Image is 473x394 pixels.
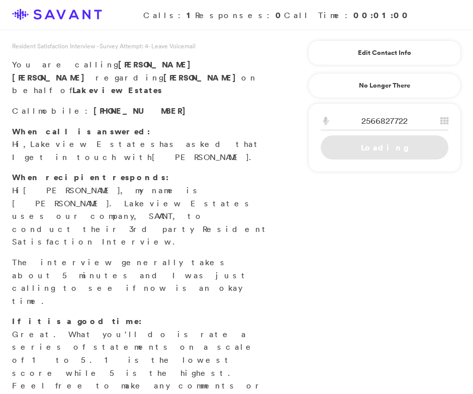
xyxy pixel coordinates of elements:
span: [PHONE_NUMBER] [93,105,191,116]
strong: 0 [275,10,284,21]
strong: 00:01:00 [353,10,411,21]
span: Resident Satisfaction Interview - Survey Attempt: 4 - Leave Voicemail [12,42,196,50]
a: Edit Contact Info [321,45,448,61]
p: You are calling regarding on behalf of [12,58,270,97]
strong: If it is a good time: [12,316,142,327]
span: [PERSON_NAME] [152,152,249,162]
span: [PERSON_NAME] [118,59,196,70]
span: Lakeview Estates [30,139,159,149]
p: Call : [12,105,270,118]
strong: 1 [186,10,195,21]
a: No Longer There [308,73,461,98]
a: Loading [321,135,448,160]
strong: When call is answered: [12,126,150,137]
p: Hi , my name is [PERSON_NAME]. Lakeview Estates uses our company, SAVANT, to conduct their 3rd pa... [12,171,270,249]
span: mobile [38,106,85,116]
strong: Lakeview Estates [72,85,162,96]
span: [PERSON_NAME] [12,72,90,83]
strong: [PERSON_NAME] [163,72,241,83]
strong: When recipient responds: [12,172,169,183]
p: Hi, has asked that I get in touch with . [12,125,270,164]
p: The interview generally takes about 5 minutes and I was just calling to see if now is an okay time. [12,256,270,307]
span: [PERSON_NAME] [23,185,120,195]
